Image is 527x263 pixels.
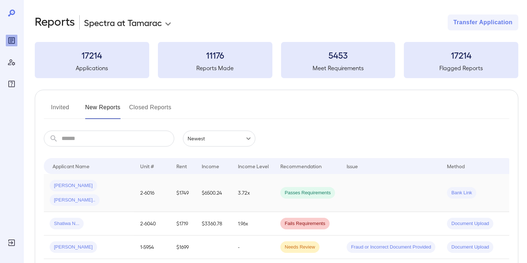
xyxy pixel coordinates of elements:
[134,236,171,259] td: 1-5954
[6,237,17,249] div: Log Out
[232,212,275,236] td: 1.96x
[35,49,149,61] h3: 17214
[280,162,322,170] div: Recommendation
[448,14,518,30] button: Transfer Application
[232,174,275,212] td: 3.72x
[50,182,97,189] span: [PERSON_NAME]
[281,64,396,72] h5: Meet Requirements
[447,220,493,227] span: Document Upload
[158,49,272,61] h3: 11176
[447,244,493,251] span: Document Upload
[84,17,162,28] p: Spectra at Tamarac
[6,56,17,68] div: Manage Users
[280,220,330,227] span: Fails Requirements
[447,162,465,170] div: Method
[404,49,518,61] h3: 17214
[280,190,335,196] span: Passes Requirements
[44,102,76,119] button: Invited
[50,197,100,204] span: [PERSON_NAME]..
[196,174,232,212] td: $6500.24
[171,212,196,236] td: $1719
[129,102,172,119] button: Closed Reports
[280,244,319,251] span: Needs Review
[35,64,149,72] h5: Applications
[35,14,75,30] h2: Reports
[232,236,275,259] td: -
[196,212,232,236] td: $3360.78
[238,162,269,170] div: Income Level
[50,244,97,251] span: [PERSON_NAME]
[50,220,84,227] span: Shatiwa N...
[53,162,89,170] div: Applicant Name
[85,102,121,119] button: New Reports
[281,49,396,61] h3: 5453
[35,42,518,78] summary: 17214Applications11176Reports Made5453Meet Requirements17214Flagged Reports
[171,174,196,212] td: $1749
[158,64,272,72] h5: Reports Made
[134,212,171,236] td: 2-6040
[140,162,154,170] div: Unit #
[6,35,17,46] div: Reports
[347,162,358,170] div: Issue
[134,174,171,212] td: 2-6016
[202,162,219,170] div: Income
[176,162,188,170] div: Rent
[447,190,476,196] span: Bank Link
[347,244,435,251] span: Fraud or Incorrect Document Provided
[404,64,518,72] h5: Flagged Reports
[171,236,196,259] td: $1699
[183,131,255,147] div: Newest
[6,78,17,90] div: FAQ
